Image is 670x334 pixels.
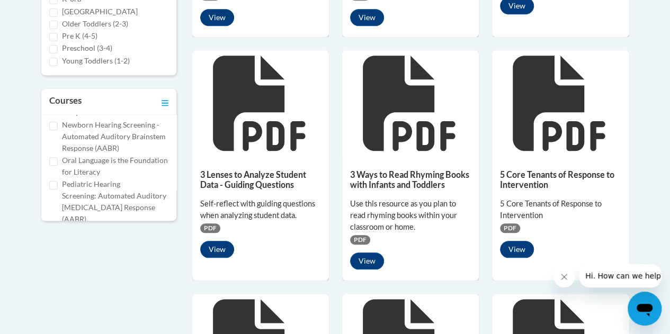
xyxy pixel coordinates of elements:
[350,252,384,269] button: View
[500,241,534,258] button: View
[200,9,234,26] button: View
[200,223,220,233] span: PDF
[62,119,168,154] label: Newborn Hearing Screening - Automated Auditory Brainstem Response (AABR)
[62,30,97,42] label: Pre K (4-5)
[62,155,168,178] label: Oral Language is the Foundation for Literacy
[62,6,138,17] label: [GEOGRAPHIC_DATA]
[62,55,130,67] label: Young Toddlers (1-2)
[200,169,321,190] h5: 3 Lenses to Analyze Student Data - Guiding Questions
[350,198,471,233] div: Use this resource as you plan to read rhyming books within your classroom or home.
[62,18,128,30] label: Older Toddlers (2-3)
[579,264,662,287] iframe: Message from company
[6,7,86,16] span: Hi. How can we help?
[162,94,168,109] a: Toggle collapse
[500,198,621,221] div: 5 Core Tenants of Response to Intervention
[628,292,662,326] iframe: Button to launch messaging window
[500,223,520,233] span: PDF
[49,94,82,109] h3: Courses
[553,266,575,287] iframe: Close message
[350,169,471,190] h5: 3 Ways to Read Rhyming Books with Infants and Toddlers
[200,241,234,258] button: View
[500,169,621,190] h5: 5 Core Tenants of Response to Intervention
[350,235,370,245] span: PDF
[62,178,168,225] label: Pediatric Hearing Screening: Automated Auditory [MEDICAL_DATA] Response (AABR)
[200,198,321,221] div: Self-reflect with guiding questions when analyzing student data.
[350,9,384,26] button: View
[62,42,112,54] label: Preschool (3-4)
